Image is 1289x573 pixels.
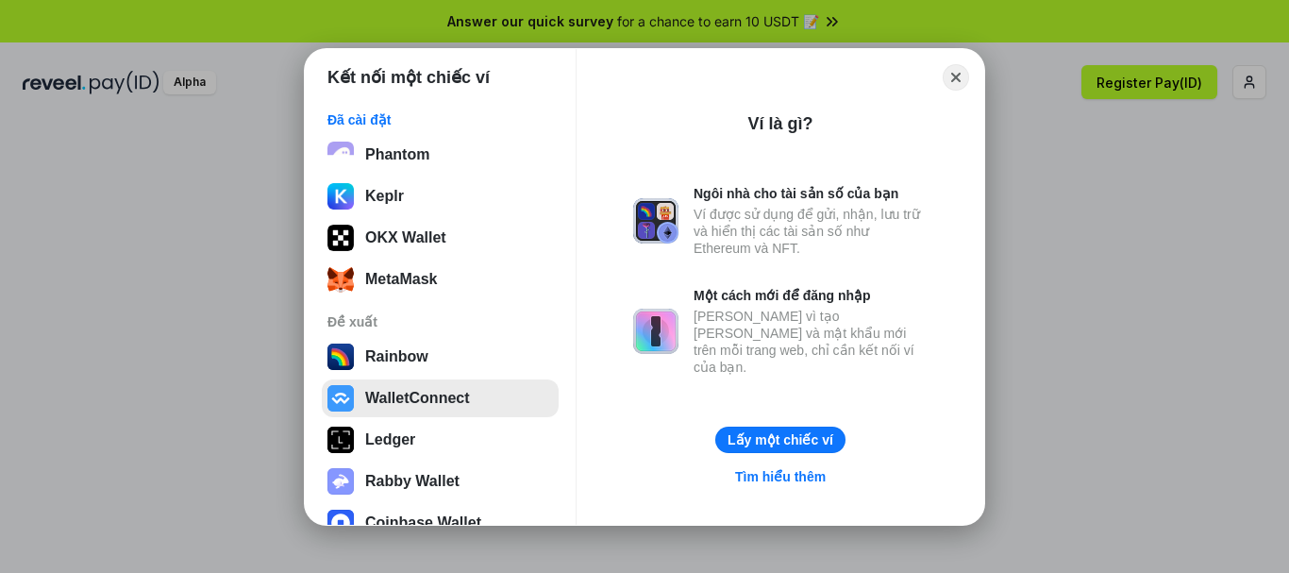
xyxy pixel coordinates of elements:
[694,185,928,202] div: Ngôi nhà cho tài sản số của bạn
[327,66,490,89] h1: Kết nối một chiếc ví
[322,177,559,215] button: Keplr
[747,112,812,135] div: Ví là gì?
[943,64,969,91] button: Close
[327,427,354,453] img: svg+xml,%3Csvg%20xmlns%3D%22http%3A%2F%2Fwww.w3.org%2F2000%2Fsvg%22%20width%3D%2228%22%20height%3...
[724,464,837,489] a: Tìm hiểu thêm
[322,504,559,542] button: Coinbase Wallet
[365,146,429,163] div: Phantom
[322,421,559,459] button: Ledger
[633,309,678,354] img: svg+xml,%3Csvg%20xmlns%3D%22http%3A%2F%2Fwww.w3.org%2F2000%2Fsvg%22%20fill%3D%22none%22%20viewBox...
[715,427,845,453] button: Lấy một chiếc ví
[694,287,928,304] div: Một cách mới để đăng nhập
[728,431,833,448] div: Lấy một chiếc ví
[322,338,559,376] button: Rainbow
[322,219,559,257] button: OKX Wallet
[327,344,354,370] img: svg+xml,%3Csvg%20width%3D%22120%22%20height%3D%22120%22%20viewBox%3D%220%200%20120%20120%22%20fil...
[694,308,928,376] div: [PERSON_NAME] vì tạo [PERSON_NAME] và mật khẩu mới trên mỗi trang web, chỉ cần kết nối ví của bạn.
[365,188,404,205] div: Keplr
[322,463,559,500] button: Rabby Wallet
[327,183,354,210] img: ByMCUfJCc2WaAAAAAElFTkSuQmCC
[365,514,481,531] div: Coinbase Wallet
[365,431,415,448] div: Ledger
[322,261,559,298] button: MetaMask
[735,468,826,485] div: Tìm hiểu thêm
[365,271,437,288] div: MetaMask
[633,198,678,244] img: svg+xml,%3Csvg%20xmlns%3D%22http%3A%2F%2Fwww.w3.org%2F2000%2Fsvg%22%20fill%3D%22none%22%20viewBox...
[365,390,470,407] div: WalletConnect
[327,313,553,330] div: Đề xuất
[327,142,354,168] img: epq2vO3P5aLWl15yRS7Q49p1fHTx2Sgh99jU3kfXv7cnPATIVQHAx5oQs66JWv3SWEjHOsb3kKgmE5WNBxBId7C8gm8wEgOvz...
[322,136,559,174] button: Phantom
[322,379,559,417] button: WalletConnect
[327,510,354,536] img: svg+xml,%3Csvg%20width%3D%2228%22%20height%3D%2228%22%20viewBox%3D%220%200%2028%2028%22%20fill%3D...
[327,266,354,293] img: svg+xml;base64,PHN2ZyB3aWR0aD0iMzUiIGhlaWdodD0iMzQiIHZpZXdCb3g9IjAgMCAzNSAzNCIgZmlsbD0ibm9uZSIgeG...
[327,111,553,128] div: Đã cài đặt
[327,468,354,495] img: svg+xml,%3Csvg%20xmlns%3D%22http%3A%2F%2Fwww.w3.org%2F2000%2Fsvg%22%20fill%3D%22none%22%20viewBox...
[365,348,428,365] div: Rainbow
[327,225,354,251] img: 5VZ71FV6L7PA3gg3tXrdQ+DgLhC+75Wq3no69P3MC0NFQpx2lL04Ql9gHK1bRDjsSBIvScBnDTk1WrlGIZBorIDEYJj+rhdgn...
[694,206,928,257] div: Ví được sử dụng để gửi, nhận, lưu trữ và hiển thị các tài sản số như Ethereum và NFT.
[327,385,354,412] img: svg+xml,%3Csvg%20width%3D%2228%22%20height%3D%2228%22%20viewBox%3D%220%200%2028%2028%22%20fill%3D...
[365,229,446,246] div: OKX Wallet
[365,473,460,490] div: Rabby Wallet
